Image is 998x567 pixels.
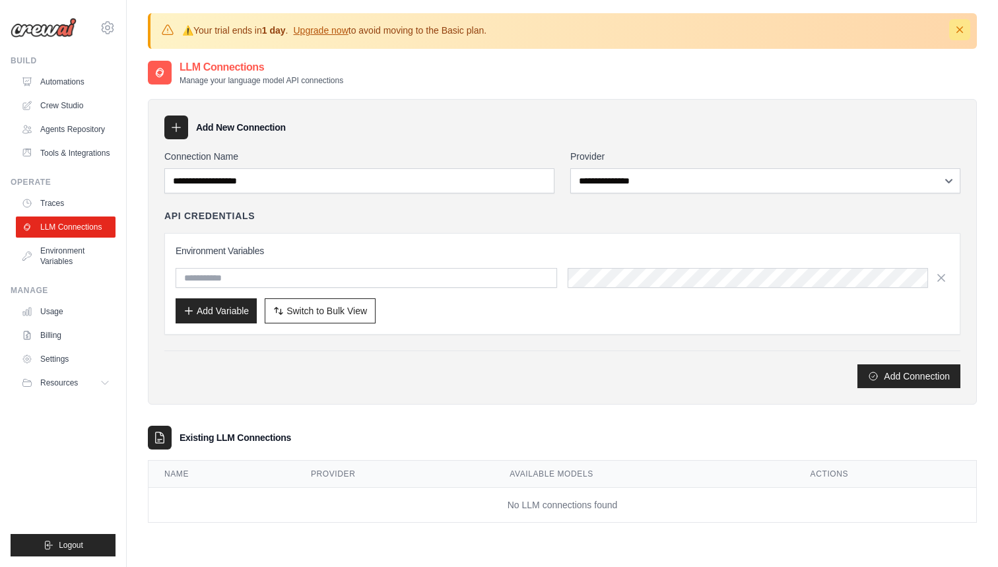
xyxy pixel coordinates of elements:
a: Settings [16,349,116,370]
th: Available Models [494,461,794,488]
p: Manage your language model API connections [180,75,343,86]
label: Connection Name [164,150,554,163]
p: Your trial ends in . to avoid moving to the Basic plan. [182,24,486,37]
strong: ⚠️ [182,25,193,36]
a: Usage [16,301,116,322]
a: Automations [16,71,116,92]
div: Operate [11,177,116,187]
a: Agents Repository [16,119,116,140]
a: LLM Connections [16,217,116,238]
th: Actions [795,461,976,488]
button: Logout [11,534,116,556]
h3: Environment Variables [176,244,949,257]
img: Logo [11,18,77,38]
div: Build [11,55,116,66]
a: Upgrade now [293,25,348,36]
td: No LLM connections found [149,488,976,523]
span: Logout [59,540,83,550]
a: Traces [16,193,116,214]
h4: API Credentials [164,209,255,222]
th: Provider [295,461,494,488]
button: Switch to Bulk View [265,298,376,323]
a: Environment Variables [16,240,116,272]
th: Name [149,461,295,488]
div: Manage [11,285,116,296]
h3: Existing LLM Connections [180,431,291,444]
h3: Add New Connection [196,121,286,134]
span: Switch to Bulk View [286,304,367,317]
label: Provider [570,150,960,163]
button: Add Connection [857,364,960,388]
button: Add Variable [176,298,257,323]
strong: 1 day [262,25,286,36]
span: Resources [40,378,78,388]
button: Resources [16,372,116,393]
a: Tools & Integrations [16,143,116,164]
h2: LLM Connections [180,59,343,75]
a: Crew Studio [16,95,116,116]
a: Billing [16,325,116,346]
